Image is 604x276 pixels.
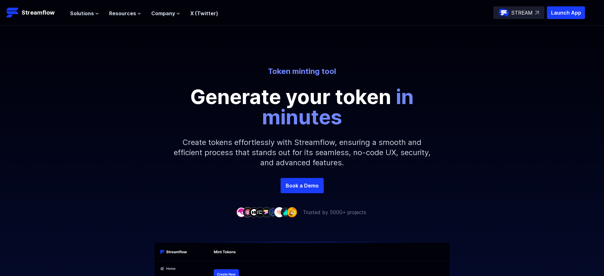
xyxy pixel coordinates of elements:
[6,6,19,19] img: Streamflow Logo
[127,66,478,76] p: Token minting tool
[499,8,509,18] img: streamflow-logo-circle.png
[236,207,246,217] img: company-1
[190,10,218,16] a: X (Twitter)
[151,10,175,17] span: Company
[268,207,278,217] img: company-6
[535,11,539,15] img: top-right-arrow.svg
[547,6,585,19] button: Launch App
[70,10,99,17] button: Solutions
[243,207,253,217] img: company-2
[166,127,438,178] p: Create tokens effortlessly with Streamflow, ensuring a smooth and efficient process that stands o...
[287,207,297,217] img: company-9
[22,8,55,17] p: Streamflow
[70,10,94,17] span: Solutions
[249,207,259,217] img: company-3
[274,207,284,217] img: company-7
[493,6,544,19] a: STREAM
[281,178,324,193] a: Book a Demo
[109,10,141,17] button: Resources
[151,10,180,17] button: Company
[6,6,64,19] a: Streamflow
[511,9,533,16] p: STREAM
[255,207,265,217] img: company-4
[159,87,445,127] p: Generate your token
[262,84,414,129] span: in minutes
[303,208,366,216] p: Trusted by 5000+ projects
[281,207,291,217] img: company-8
[109,10,136,17] span: Resources
[262,207,272,217] img: company-5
